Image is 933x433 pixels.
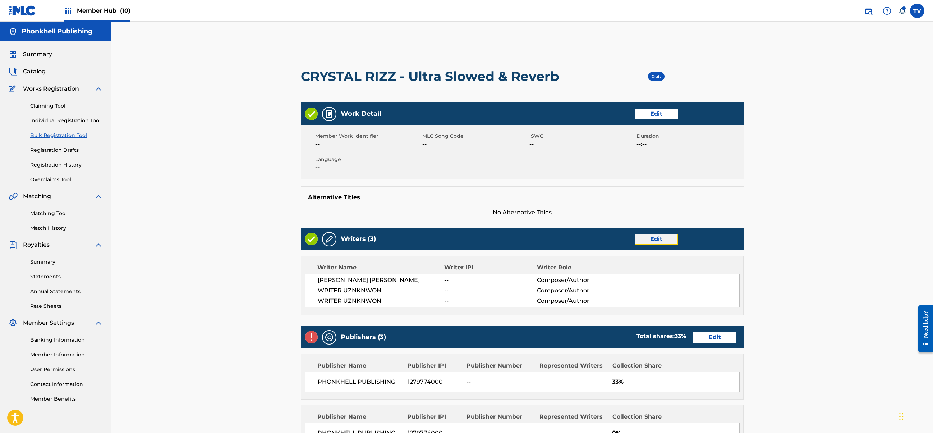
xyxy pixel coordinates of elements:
span: Composer/Author [537,276,621,284]
div: Ziehen [899,406,904,427]
span: ISWC [529,132,635,140]
span: Composer/Author [537,297,621,305]
a: SummarySummary [9,50,52,59]
a: Individual Registration Tool [30,117,103,124]
a: Banking Information [30,336,103,344]
span: [PERSON_NAME] [PERSON_NAME] [318,276,444,284]
span: Matching [23,192,51,201]
div: Notifications [898,7,906,14]
h2: CRYSTAL RIZZ - Ultra Slowed & Reverb [301,68,563,85]
span: Member Settings [23,319,74,327]
span: 1279774000 [408,378,461,386]
img: Writers [325,235,334,243]
span: -- [529,140,635,149]
div: Collection Share [612,413,676,421]
span: WRITER UZNKNWON [318,286,444,295]
a: Bulk Registration Tool [30,132,103,139]
span: Draft [652,74,661,79]
span: Works Registration [23,85,79,93]
img: Accounts [9,27,17,36]
h5: Phonkhell Publishing [22,27,93,36]
span: (10) [120,7,130,14]
div: Total shares: [636,332,686,341]
span: WRITER UZNKNWON [318,297,444,305]
iframe: Resource Center [913,300,933,358]
a: Public Search [861,4,875,18]
a: Match History [30,224,103,232]
span: MLC Song Code [422,132,528,140]
div: Publisher IPI [407,361,461,370]
div: Publisher Name [317,361,402,370]
div: Publisher IPI [407,413,461,421]
a: Overclaims Tool [30,176,103,183]
img: Invalid [305,331,318,343]
span: Language [315,156,420,163]
div: Writer IPI [444,263,537,272]
iframe: Chat Widget [897,398,933,433]
a: Summary [30,258,103,266]
a: Annual Statements [30,288,103,295]
span: PHONKHELL PUBLISHING [318,378,402,386]
img: Works Registration [9,85,18,93]
h5: Alternative Titles [308,194,736,201]
span: 33 % [675,333,686,339]
img: MLC Logo [9,5,36,16]
div: Collection Share [612,361,676,370]
img: Publishers [325,333,334,342]
a: Edit [635,234,678,245]
a: Edit [693,332,736,343]
a: Member Information [30,351,103,359]
img: expand [94,192,103,201]
span: Royalties [23,241,50,249]
div: Writer Role [537,263,621,272]
span: -- [444,297,537,305]
div: Help [880,4,894,18]
img: Work Detail [325,110,334,118]
img: expand [94,85,103,93]
span: 33% [612,378,739,386]
div: Chat-Widget [897,398,933,433]
span: Summary [23,50,52,59]
span: Catalog [23,67,46,76]
div: User Menu [910,4,924,18]
a: Rate Sheets [30,302,103,310]
span: -- [466,378,534,386]
a: Matching Tool [30,210,103,217]
img: help [883,6,891,15]
img: Top Rightsholders [64,6,73,15]
span: Member Work Identifier [315,132,420,140]
span: Composer/Author [537,286,621,295]
img: search [864,6,873,15]
span: No Alternative Titles [301,208,744,217]
span: --:-- [636,140,742,149]
div: Publisher Name [317,413,402,421]
span: -- [444,286,537,295]
div: Publisher Number [466,413,534,421]
img: Member Settings [9,319,17,327]
img: Matching [9,192,18,201]
span: -- [315,163,420,172]
a: Claiming Tool [30,102,103,110]
img: Summary [9,50,17,59]
img: Catalog [9,67,17,76]
span: -- [444,276,537,284]
a: Member Benefits [30,395,103,403]
a: User Permissions [30,366,103,373]
div: Represented Writers [539,413,607,421]
div: Publisher Number [466,361,534,370]
img: Royalties [9,241,17,249]
span: Member Hub [77,6,130,15]
a: Edit [635,109,678,119]
span: Duration [636,132,742,140]
a: Statements [30,273,103,281]
h5: Writers (3) [341,235,376,243]
a: Registration Drafts [30,146,103,154]
img: Valid [305,108,318,120]
a: Contact Information [30,380,103,388]
a: CatalogCatalog [9,67,46,76]
span: -- [422,140,528,149]
a: Registration History [30,161,103,169]
span: -- [315,140,420,149]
